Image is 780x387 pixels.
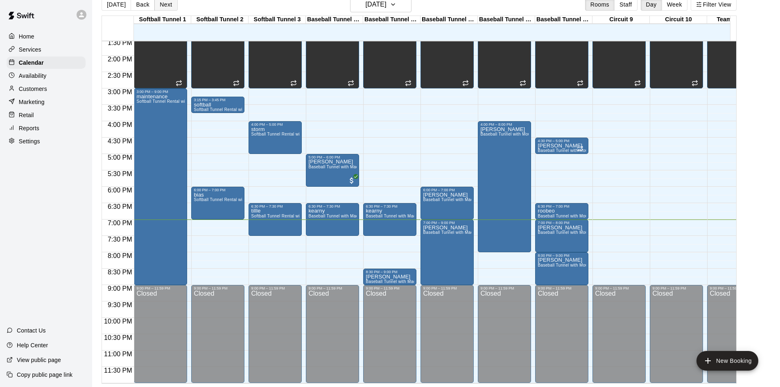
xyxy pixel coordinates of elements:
span: 2:30 PM [106,72,134,79]
span: Recurring event [176,80,182,86]
div: 8:00 PM – 9:00 PM: perez [535,252,588,285]
span: Softball Tunnel Rental with Machine [194,197,264,202]
div: Closed [423,290,471,386]
div: 9:00 PM – 11:59 PM [652,286,701,290]
span: 8:00 PM [106,252,134,259]
span: Softball Tunnel Rental with Machine [136,99,206,104]
div: Closed [308,290,357,386]
span: 4:30 PM [106,138,134,145]
div: 9:00 PM – 11:59 PM: Closed [363,285,416,383]
div: 6:00 PM – 7:00 PM [194,188,242,192]
div: 9:00 PM – 11:59 PM [595,286,643,290]
span: Baseball Tunnel with Machine [308,165,366,169]
div: 9:00 PM – 11:59 PM [366,286,414,290]
div: 6:30 PM – 7:30 PM [251,204,299,208]
div: 7:00 PM – 9:00 PM: yogsh [421,220,474,285]
p: Copy public page link [17,371,72,379]
span: 5:00 PM [106,154,134,161]
span: Recurring event [577,145,583,152]
div: Closed [710,290,758,386]
div: 6:30 PM – 7:30 PM: kearny [306,203,359,236]
div: 9:00 PM – 11:59 PM: Closed [592,285,646,383]
p: Settings [19,137,40,145]
div: 7:00 PM – 8:00 PM [538,221,586,225]
span: 6:30 PM [106,203,134,210]
span: Baseball Tunnel with Machine [423,197,481,202]
span: 10:30 PM [102,334,134,341]
a: Home [7,30,86,43]
div: 7:00 PM – 9:00 PM [423,221,471,225]
div: Baseball Tunnel 7 (Mound/Machine) [478,16,535,24]
div: 9:00 PM – 11:59 PM [194,286,242,290]
div: 7:00 PM – 8:00 PM: hollis [535,220,588,252]
div: 6:30 PM – 7:30 PM: kearny [363,203,416,236]
span: 1:30 PM [106,39,134,46]
div: 6:00 PM – 7:00 PM: watson [421,187,474,220]
div: 9:00 PM – 11:59 PM: Closed [650,285,703,383]
div: 6:00 PM – 7:00 PM [423,188,471,192]
div: Closed [366,290,414,386]
div: 9:00 PM – 11:59 PM: Closed [478,285,531,383]
div: Closed [538,290,586,386]
p: Availability [19,72,47,80]
span: 5:30 PM [106,170,134,177]
span: 9:30 PM [106,301,134,308]
p: Services [19,45,41,54]
div: Closed [652,290,701,386]
span: 6:00 PM [106,187,134,194]
p: Contact Us [17,326,46,335]
a: Retail [7,109,86,121]
div: Team Room 1 [707,16,764,24]
div: 4:00 PM – 8:00 PM: josh anderson [478,121,531,252]
p: View public page [17,356,61,364]
span: 10:00 PM [102,318,134,325]
div: Services [7,43,86,56]
a: Availability [7,70,86,82]
div: Closed [595,290,643,386]
p: Customers [19,85,47,93]
div: 4:00 PM – 5:00 PM: storm [249,121,302,154]
span: Baseball Tunnel with Machine [366,279,424,284]
div: 8:30 PM – 9:00 PM [366,270,414,274]
a: Customers [7,83,86,95]
span: Recurring event [634,80,641,86]
div: 9:00 PM – 11:59 PM: Closed [306,285,359,383]
div: 8:00 PM – 9:00 PM [538,253,586,258]
span: 3:00 PM [106,88,134,95]
span: 3:30 PM [106,105,134,112]
a: Marketing [7,96,86,108]
div: Closed [251,290,299,386]
span: 2:00 PM [106,56,134,63]
span: Recurring event [405,80,411,86]
div: 6:00 PM – 7:00 PM: bias [191,187,244,220]
div: 9:00 PM – 11:59 PM: Closed [249,285,302,383]
span: Baseball Tunnel with Mound [538,263,592,267]
span: Softball Tunnel Rental with Machine [194,107,264,112]
span: Baseball Tunnel with Mound [538,230,592,235]
div: 4:30 PM – 5:00 PM [538,139,586,143]
div: Closed [194,290,242,386]
div: 8:30 PM – 9:00 PM: perez [363,269,416,285]
span: Softball Tunnel Rental with Machine [251,132,321,136]
div: 6:30 PM – 7:30 PM: tillle [249,203,302,236]
div: 3:00 PM – 9:00 PM: maintenance [134,88,187,285]
div: 4:00 PM – 5:00 PM [251,122,299,127]
div: 6:30 PM – 7:30 PM [308,204,357,208]
span: Recurring event [577,80,583,86]
a: Settings [7,135,86,147]
div: 3:15 PM – 3:45 PM: softball [191,97,244,113]
div: Baseball Tunnel 6 (Machine) [421,16,478,24]
div: 9:00 PM – 11:59 PM [538,286,586,290]
div: 9:00 PM – 11:59 PM: Closed [421,285,474,383]
div: Baseball Tunnel 8 (Mound) [535,16,592,24]
p: Calendar [19,59,44,67]
span: Recurring event [348,80,354,86]
a: Calendar [7,57,86,69]
span: 9:00 PM [106,285,134,292]
span: Baseball Tunnel with Machine [308,214,366,218]
div: 9:00 PM – 11:59 PM [251,286,299,290]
